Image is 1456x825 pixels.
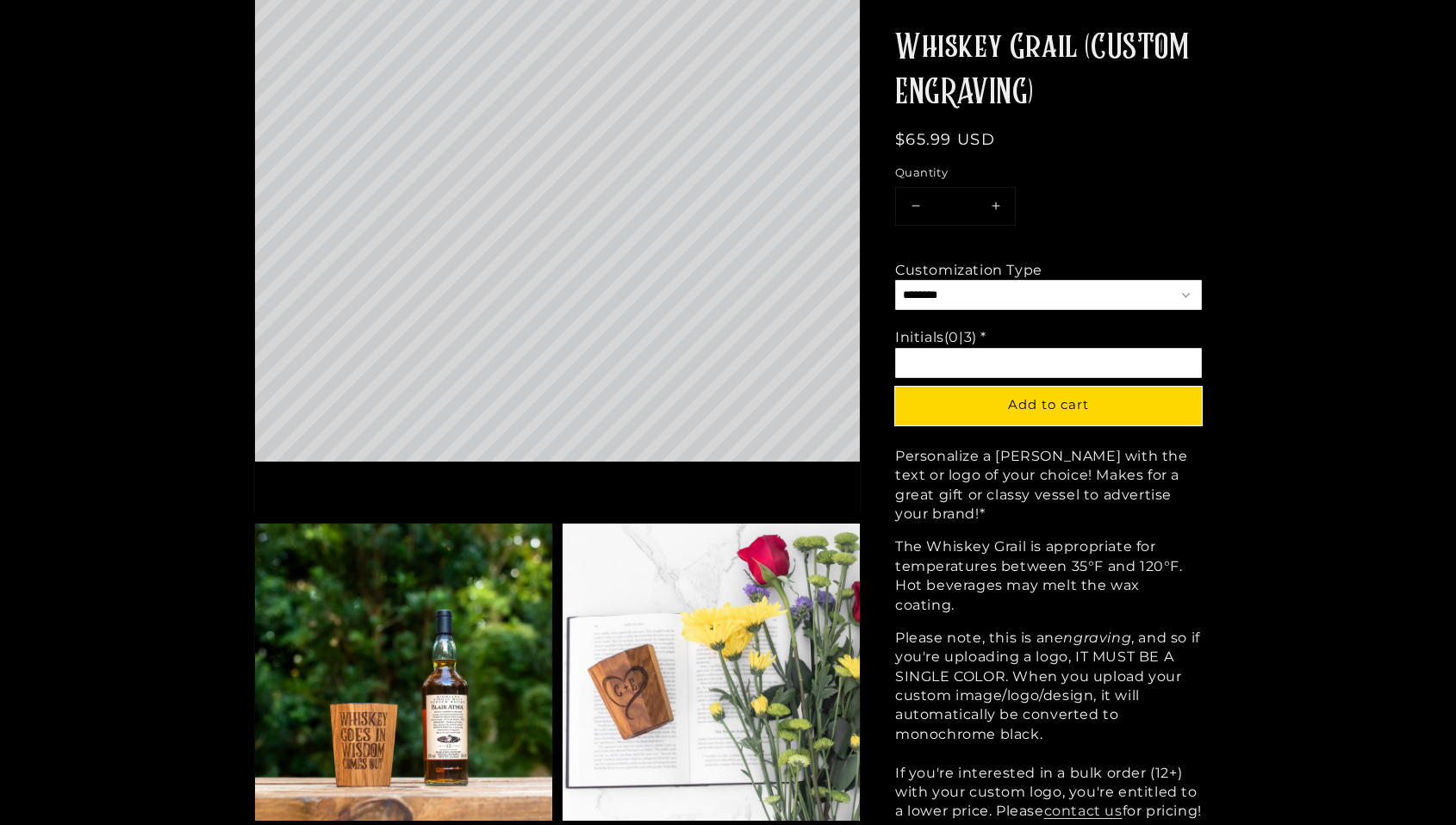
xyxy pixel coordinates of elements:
[1044,803,1123,819] a: contact us
[895,386,1202,425] button: Add to cart
[944,329,977,345] span: (0|3)
[1008,396,1089,412] span: Add to cart
[895,26,1202,115] h1: Whiskey Grail (CUSTOM ENGRAVING)
[895,328,986,347] div: Initials
[895,261,1042,280] div: Customization Type
[895,538,1183,612] span: The Whiskey Grail is appropriate for temperatures between 35°F and 120°F. Hot beverages may melt ...
[1055,629,1131,645] em: engraving
[895,164,1202,182] label: Quantity
[895,130,995,149] span: $65.99 USD
[895,446,1202,524] p: Personalize a [PERSON_NAME] with the text or logo of your choice! Makes for a great gift or class...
